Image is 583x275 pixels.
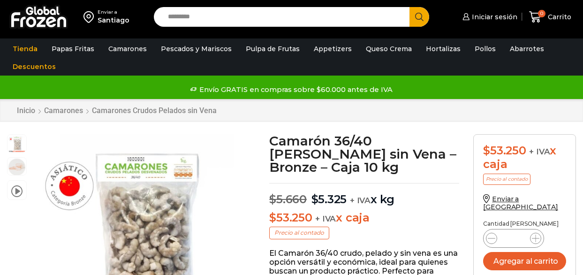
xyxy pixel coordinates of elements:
[483,174,530,185] p: Precio al contado
[16,106,36,115] a: Inicio
[269,183,459,206] p: x kg
[469,12,517,22] span: Iniciar sesión
[269,192,307,206] bdi: 5.660
[8,58,61,76] a: Descuentos
[156,40,236,58] a: Pescados y Mariscos
[361,40,416,58] a: Queso Crema
[269,211,459,225] p: x caja
[311,192,347,206] bdi: 5.325
[16,106,217,115] nav: Breadcrumb
[104,40,151,58] a: Camarones
[8,158,26,176] span: 36/40 rpd bronze
[83,9,98,25] img: address-field-icon.svg
[311,192,318,206] span: $
[47,40,99,58] a: Papas Fritas
[315,214,336,223] span: + IVA
[350,196,371,205] span: + IVA
[470,40,500,58] a: Pollos
[241,40,304,58] a: Pulpa de Frutas
[483,144,566,171] div: x caja
[529,147,550,156] span: + IVA
[483,221,566,227] p: Cantidad [PERSON_NAME]
[44,106,83,115] a: Camarones
[527,6,574,28] a: 0 Carrito
[309,40,356,58] a: Appetizers
[505,232,522,245] input: Product quantity
[421,40,465,58] a: Hortalizas
[409,7,429,27] button: Search button
[269,192,276,206] span: $
[8,135,26,153] span: Camaron 36/40 RPD Bronze
[8,40,42,58] a: Tienda
[269,211,276,224] span: $
[483,144,526,157] bdi: 53.250
[483,252,566,270] button: Agregar al carrito
[269,227,329,239] p: Precio al contado
[98,9,129,15] div: Enviar a
[460,8,517,26] a: Iniciar sesión
[91,106,217,115] a: Camarones Crudos Pelados sin Vena
[545,12,571,22] span: Carrito
[98,15,129,25] div: Santiago
[269,134,459,174] h1: Camarón 36/40 [PERSON_NAME] sin Vena – Bronze – Caja 10 kg
[483,144,490,157] span: $
[483,195,558,211] a: Enviar a [GEOGRAPHIC_DATA]
[505,40,549,58] a: Abarrotes
[269,211,312,224] bdi: 53.250
[538,10,545,17] span: 0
